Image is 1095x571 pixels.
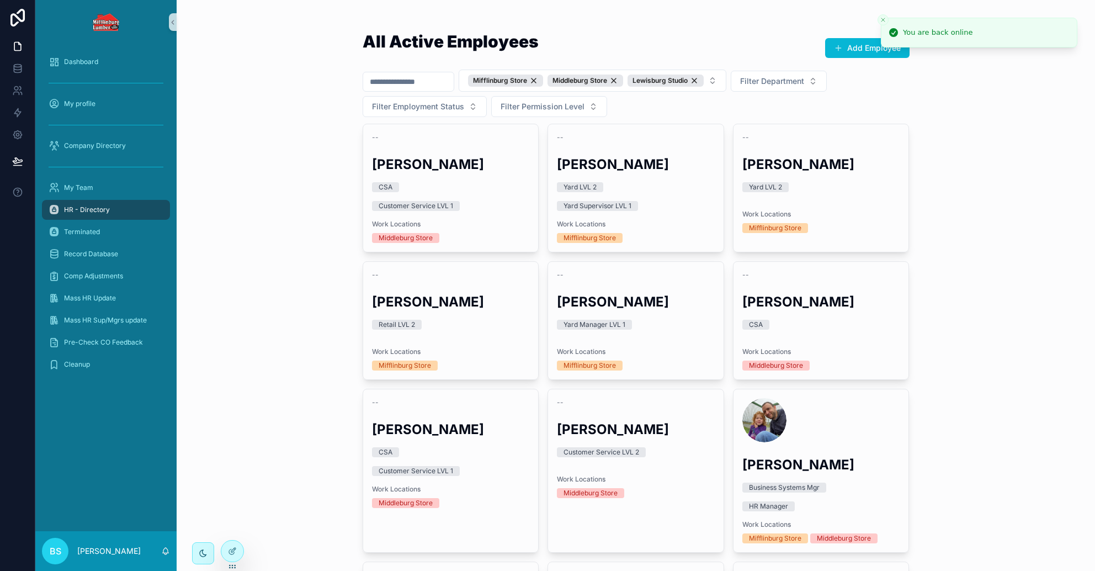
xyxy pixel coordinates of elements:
div: Customer Service LVL 2 [564,447,639,457]
span: Comp Adjustments [64,272,123,281]
span: Work Locations [372,347,530,356]
span: -- [742,271,749,279]
span: -- [557,133,564,142]
a: Cleanup [42,355,170,374]
a: --[PERSON_NAME]CSACustomer Service LVL 1Work LocationsMiddleburg Store [363,389,539,553]
button: Select Button [491,96,607,117]
div: Mifflinburg Store [379,361,431,371]
h2: [PERSON_NAME] [372,420,530,438]
img: App logo [93,13,120,31]
div: Lewisburg Studio [628,75,704,87]
a: My Team [42,178,170,198]
button: Unselect LEWISBURG_STUDIO [628,75,704,87]
span: Filter Permission Level [501,101,584,112]
a: --[PERSON_NAME]Customer Service LVL 2Work LocationsMiddleburg Store [547,389,724,553]
h2: [PERSON_NAME] [742,155,900,173]
span: Cleanup [64,360,90,369]
div: Middleburg Store [749,361,803,371]
div: Customer Service LVL 1 [379,201,453,211]
h2: [PERSON_NAME] [372,155,530,173]
a: My profile [42,94,170,114]
a: HR - Directory [42,200,170,220]
span: BS [50,544,61,558]
span: My Team [64,183,93,192]
div: CSA [379,447,392,457]
div: Retail LVL 2 [379,320,415,330]
div: Yard LVL 2 [749,182,782,192]
div: Yard Manager LVL 1 [564,320,625,330]
button: Unselect MIDDLEBURG_STORE [547,75,623,87]
div: scrollable content [35,44,177,389]
div: Yard Supervisor LVL 1 [564,201,631,211]
span: -- [372,271,379,279]
div: Mifflinburg Store [749,223,801,233]
a: Pre-Check CO Feedback [42,332,170,352]
span: My profile [64,99,95,108]
span: Dashboard [64,57,98,66]
button: Add Employee [825,38,910,58]
a: Dashboard [42,52,170,72]
div: Middleburg Store [547,75,623,87]
div: CSA [379,182,392,192]
span: Pre-Check CO Feedback [64,338,143,347]
span: Work Locations [557,475,715,484]
span: -- [372,133,379,142]
button: Select Button [731,71,827,92]
span: Filter Department [740,76,804,87]
a: Terminated [42,222,170,242]
span: Work Locations [372,220,530,229]
span: Work Locations [557,347,715,356]
a: --[PERSON_NAME]Yard Manager LVL 1Work LocationsMifflinburg Store [547,261,724,380]
div: Middleburg Store [817,533,871,543]
span: Work Locations [557,220,715,229]
a: --[PERSON_NAME]CSAWork LocationsMiddleburg Store [733,261,910,380]
span: Filter Employment Status [372,101,464,112]
div: Middleburg Store [379,233,433,243]
h2: [PERSON_NAME] [557,420,715,438]
span: -- [742,133,749,142]
div: Customer Service LVL 1 [379,466,453,476]
button: Close toast [878,14,889,25]
a: --[PERSON_NAME]CSACustomer Service LVL 1Work LocationsMiddleburg Store [363,124,539,252]
div: You are back online [903,27,972,38]
span: -- [557,398,564,407]
div: Mifflinburg Store [468,75,543,87]
span: -- [372,398,379,407]
a: --[PERSON_NAME]Yard LVL 2Yard Supervisor LVL 1Work LocationsMifflinburg Store [547,124,724,252]
div: Business Systems Mgr [749,483,820,493]
a: --[PERSON_NAME]Yard LVL 2Work LocationsMifflinburg Store [733,124,910,252]
a: --[PERSON_NAME]Retail LVL 2Work LocationsMifflinburg Store [363,261,539,380]
div: Mifflinburg Store [564,233,616,243]
div: Mifflinburg Store [749,533,801,543]
span: Work Locations [742,210,900,219]
a: Company Directory [42,136,170,156]
button: Select Button [363,96,487,117]
a: [PERSON_NAME]Business Systems MgrHR ManagerWork LocationsMifflinburg StoreMiddleburg Store [733,389,910,553]
a: Comp Adjustments [42,266,170,286]
span: HR - Directory [64,205,110,214]
a: Record Database [42,244,170,264]
span: Work Locations [742,520,900,529]
span: -- [557,271,564,279]
span: Work Locations [742,347,900,356]
span: Mass HR Update [64,294,116,303]
span: Company Directory [64,141,126,150]
div: CSA [749,320,763,330]
h2: [PERSON_NAME] [372,293,530,311]
h2: [PERSON_NAME] [557,155,715,173]
a: Mass HR Sup/Mgrs update [42,310,170,330]
div: Middleburg Store [379,498,433,508]
h2: [PERSON_NAME] [742,456,900,474]
div: Yard LVL 2 [564,182,597,192]
div: HR Manager [749,501,788,511]
h1: All Active Employees [363,33,539,50]
a: Mass HR Update [42,288,170,308]
h2: [PERSON_NAME] [557,293,715,311]
span: Record Database [64,250,118,258]
span: Mass HR Sup/Mgrs update [64,316,147,325]
h2: [PERSON_NAME] [742,293,900,311]
span: Work Locations [372,485,530,494]
button: Unselect MIFFLINBURG_STORE [468,75,543,87]
button: Select Button [459,70,726,92]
